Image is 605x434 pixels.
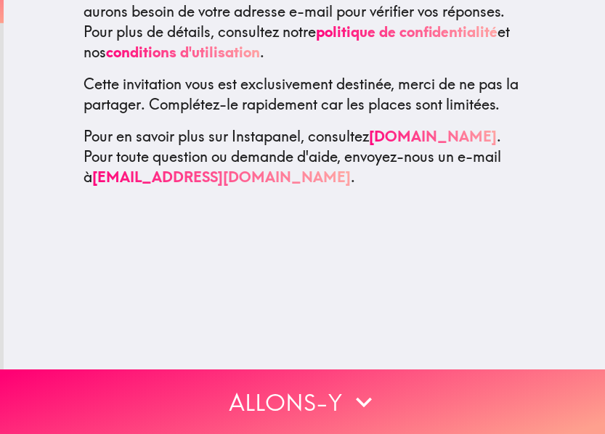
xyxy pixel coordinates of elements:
a: [EMAIL_ADDRESS][DOMAIN_NAME] [92,168,351,186]
a: politique de confidentialité [316,22,498,41]
a: [DOMAIN_NAME] [369,127,497,145]
p: Cette invitation vous est exclusivement destinée, merci de ne pas la partager. Complétez-le rapid... [84,74,525,115]
p: Pour en savoir plus sur Instapanel, consultez . Pour toute question ou demande d'aide, envoyez-no... [84,126,525,187]
a: conditions d'utilisation [106,43,260,61]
